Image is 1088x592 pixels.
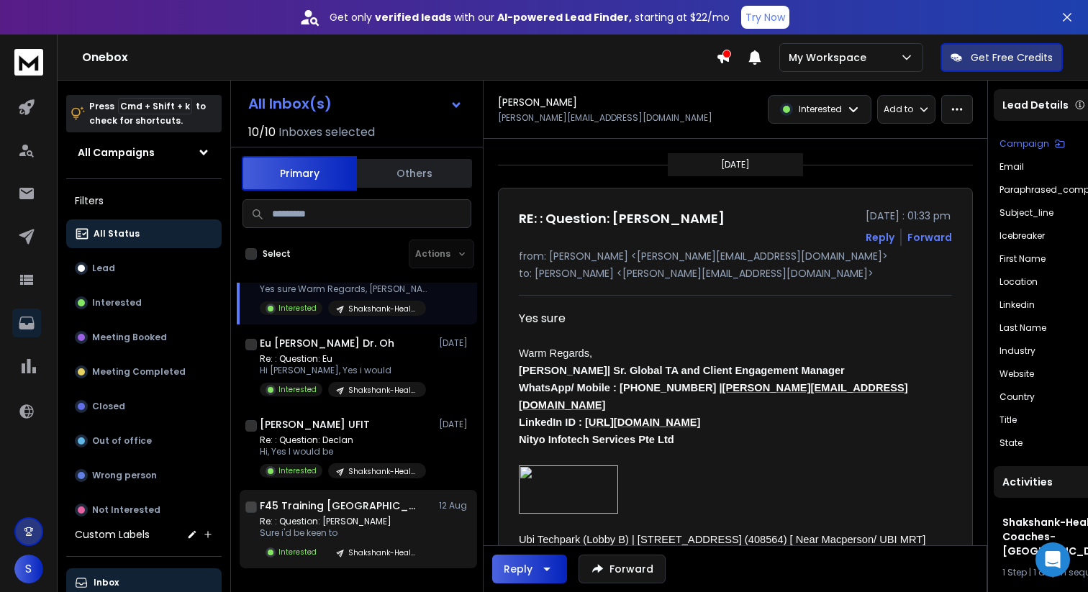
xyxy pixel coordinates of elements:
button: Meeting Booked [66,323,222,352]
button: Closed [66,392,222,421]
p: Re: : Question: [PERSON_NAME] [260,516,426,527]
h1: [PERSON_NAME] [498,95,577,109]
div: Open Intercom Messenger [1035,542,1070,577]
h1: All Inbox(s) [248,96,332,111]
p: Get only with our starting at $22/mo [330,10,730,24]
p: Hi, Yes I would be [260,446,426,457]
button: Not Interested [66,496,222,524]
p: Shakshank-Health & Wellness Coaches-[GEOGRAPHIC_DATA] [348,466,417,477]
img: logo [14,49,43,76]
strong: verified leads [375,10,451,24]
p: Lead Details [1002,98,1069,112]
p: Yes sure Warm Regards, [PERSON_NAME] [260,283,432,295]
p: [DATE] [439,419,471,430]
p: Out of office [92,435,152,447]
p: subject_line [999,207,1053,219]
button: Primary [242,156,357,191]
h3: Filters [66,191,222,211]
h1: [PERSON_NAME] UFIT [260,417,370,432]
p: Interested [278,547,317,557]
p: Shakshank-Health & Wellness Coaches-[GEOGRAPHIC_DATA] [348,304,417,314]
button: S [14,555,43,583]
p: My Workspace [789,50,872,65]
button: Campaign [999,138,1065,150]
p: Interested [278,303,317,314]
label: Select [263,248,291,260]
p: Closed [92,401,125,412]
p: Lead [92,263,115,274]
p: Interested [92,297,142,309]
span: Yes sure [519,310,566,327]
p: Shakshank-Health & Wellness Coaches-[GEOGRAPHIC_DATA] [348,547,417,558]
p: Add to [884,104,913,115]
p: 12 Aug [439,500,471,511]
button: Get Free Credits [940,43,1063,72]
span: Warm Regards, [519,347,592,359]
p: Campaign [999,138,1049,150]
span: Ubi Techpark (Lobby B) | [STREET_ADDRESS] (408564) [ Near Macperson/ UBI MRT] [519,534,925,545]
button: Meeting Completed [66,358,222,386]
p: Last Name [999,322,1046,334]
p: linkedin [999,299,1035,311]
h1: F45 Training [GEOGRAPHIC_DATA] [260,498,418,513]
p: [DATE] [721,159,750,170]
p: [DATE] : 01:33 pm [866,209,952,223]
p: Re: : Question: Eu [260,353,426,365]
p: Interested [278,465,317,476]
button: Wrong person [66,461,222,490]
p: All Status [94,228,140,240]
p: Sure i'd be keen to [260,527,426,539]
p: Interested [278,384,317,395]
button: All Status [66,219,222,248]
h3: Custom Labels [75,527,150,542]
p: Get Free Credits [971,50,1053,65]
p: country [999,391,1035,403]
p: Email [999,161,1024,173]
p: to: [PERSON_NAME] <[PERSON_NAME][EMAIL_ADDRESS][DOMAIN_NAME]> [519,266,952,281]
p: [PERSON_NAME][EMAIL_ADDRESS][DOMAIN_NAME] [498,112,712,124]
p: [DATE] [439,337,471,349]
button: Forward [579,555,666,583]
span: WhatsApp/ Mobile : [PHONE_NUMBER] | [519,382,908,411]
p: location [999,276,1038,288]
div: Reply [504,562,532,576]
h3: Inboxes selected [278,124,375,141]
span: Cmd + Shift + k [118,98,192,114]
div: Forward [907,230,952,245]
p: Not Interested [92,504,160,516]
p: Try Now [745,10,785,24]
p: state [999,437,1023,449]
span: [PERSON_NAME]| Sr. Global TA and Client Engagement Manager [519,365,845,376]
p: Meeting Booked [92,332,167,343]
p: Press to check for shortcuts. [89,99,206,128]
button: All Inbox(s) [237,89,474,118]
p: Hi [PERSON_NAME], Yes i would [260,365,426,376]
h1: All Campaigns [78,145,155,160]
a: [URL][DOMAIN_NAME] [585,416,700,428]
button: Lead [66,254,222,283]
p: Inbox [94,577,119,588]
p: industry [999,345,1035,357]
p: Wrong person [92,470,157,481]
h1: Onebox [82,49,716,66]
button: Others [357,158,472,189]
p: First Name [999,253,1046,265]
button: Out of office [66,427,222,455]
p: Meeting Completed [92,366,186,378]
p: website [999,368,1034,380]
button: Reply [866,230,894,245]
p: from: [PERSON_NAME] <[PERSON_NAME][EMAIL_ADDRESS][DOMAIN_NAME]> [519,249,952,263]
p: Re: : Question: Declan [260,434,426,446]
button: Try Now [741,6,789,29]
button: Reply [492,555,567,583]
img: image001.png@01DC0D20.15AAC560 [519,465,618,514]
a: [PERSON_NAME][EMAIL_ADDRESS][DOMAIN_NAME] [519,382,908,411]
h1: RE: : Question: [PERSON_NAME] [519,209,725,229]
span: 1 Step [1002,566,1027,578]
button: All Campaigns [66,138,222,167]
